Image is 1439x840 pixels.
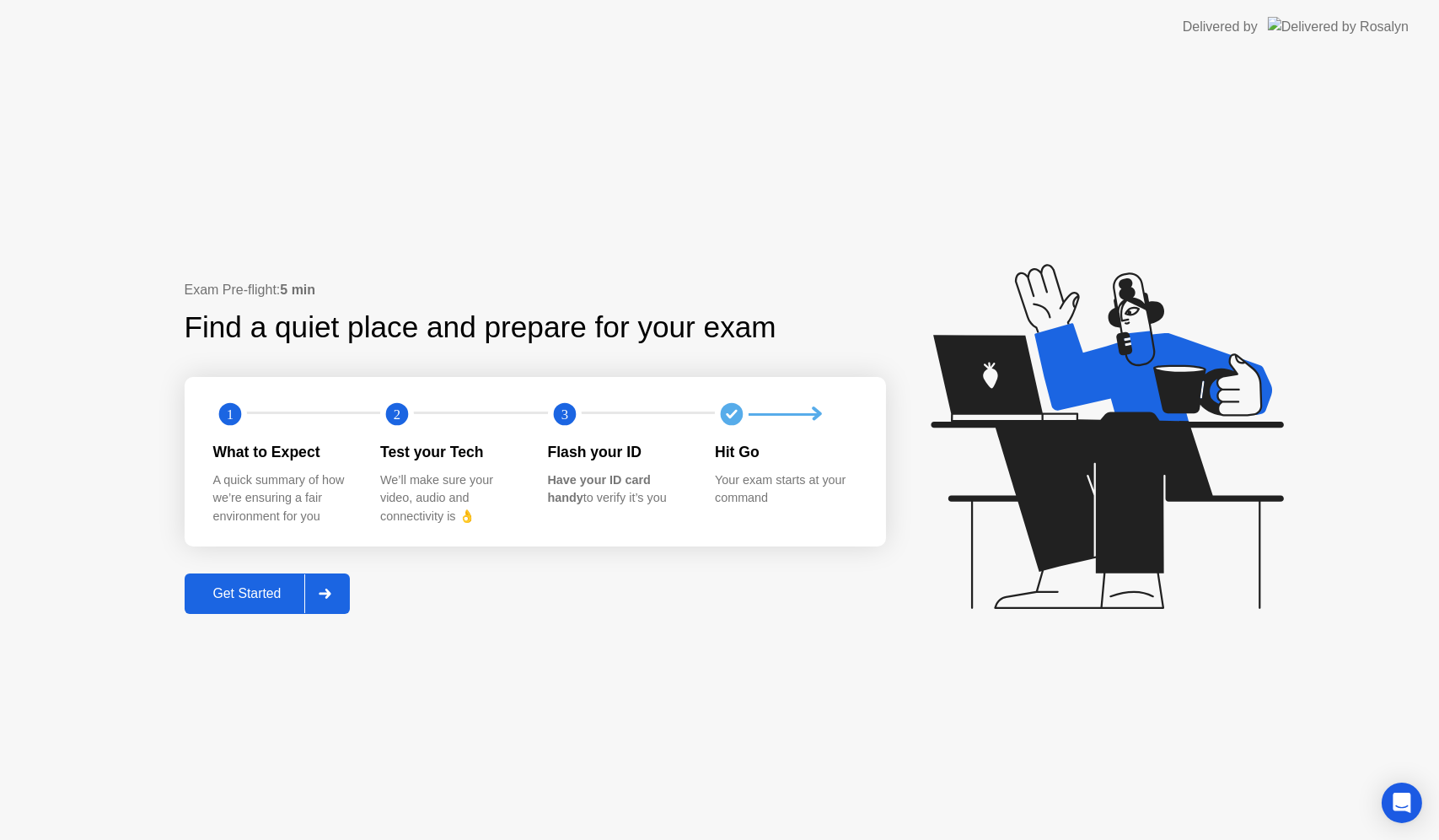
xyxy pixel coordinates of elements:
[548,473,651,505] b: Have your ID card handy
[280,283,315,297] b: 5 min
[213,471,354,526] div: A quick summary of how we’re ensuring a fair environment for you
[185,280,886,300] div: Exam Pre-flight:
[715,471,856,508] div: Your exam starts at your command
[380,441,521,463] div: Test your Tech
[185,573,351,614] button: Get Started
[1183,17,1258,37] div: Delivered by
[561,407,567,423] text: 3
[185,305,779,350] div: Find a quiet place and prepare for your exam
[226,407,233,423] text: 1
[190,586,305,601] div: Get Started
[548,441,689,463] div: Flash your ID
[715,441,856,463] div: Hit Go
[548,471,689,508] div: to verify it’s you
[1268,17,1409,36] img: Delivered by Rosalyn
[394,407,400,423] text: 2
[213,441,354,463] div: What to Expect
[380,471,521,526] div: We’ll make sure your video, audio and connectivity is 👌
[1382,783,1422,823] div: Open Intercom Messenger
